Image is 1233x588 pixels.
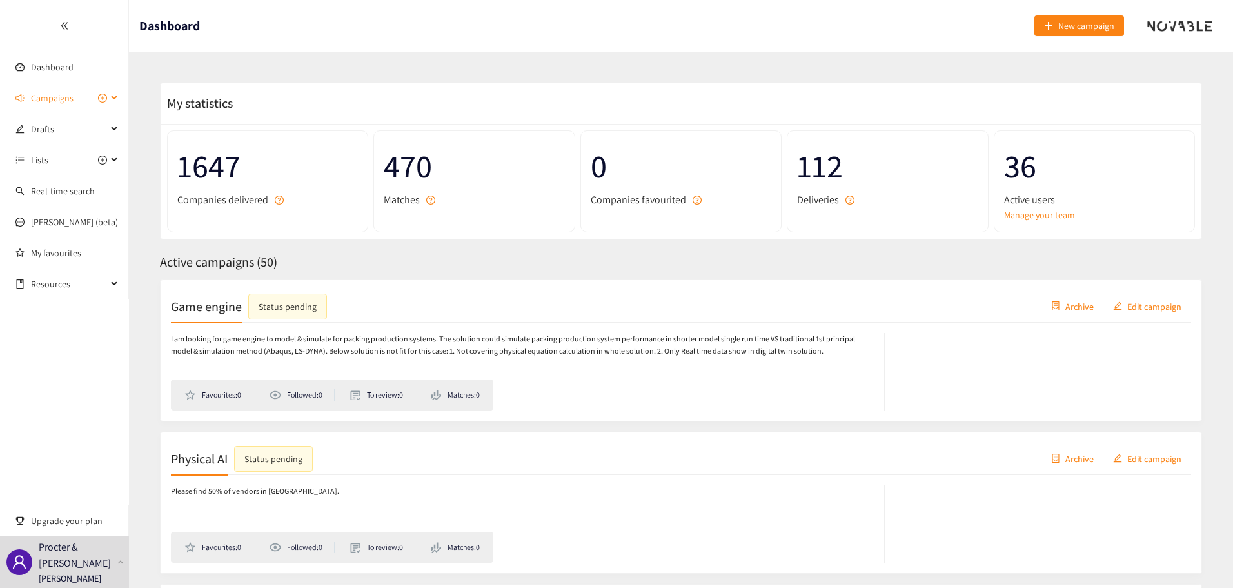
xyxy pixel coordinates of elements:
span: trophy [15,516,25,525]
p: Please find 50% of vendors in [GEOGRAPHIC_DATA]. [171,485,339,498]
span: Deliveries [797,192,839,208]
span: Companies favourited [591,192,686,208]
a: Game engineStatus pendingcontainerArchiveeditEdit campaignI am looking for game engine to model &... [160,279,1202,421]
span: question-circle [426,196,435,205]
span: Drafts [31,116,107,142]
span: Campaigns [31,85,74,111]
span: Edit campaign [1127,451,1181,465]
span: 0 [591,141,771,192]
span: container [1051,454,1060,464]
span: container [1051,301,1060,312]
li: Followed: 0 [269,542,335,553]
iframe: Chat Widget [1169,526,1233,588]
a: My favourites [31,240,119,266]
a: Real-time search [31,185,95,197]
p: [PERSON_NAME] [39,571,101,585]
span: plus-circle [98,156,107,165]
span: 36 [1004,141,1185,192]
button: containerArchive [1041,296,1103,316]
a: Manage your team [1004,208,1185,222]
span: Active campaigns ( 50 ) [160,254,277,270]
span: unordered-list [15,156,25,165]
li: To review: 0 [350,389,415,401]
li: Favourites: 0 [184,389,253,401]
span: Companies delivered [177,192,268,208]
span: double-left [60,21,69,30]
button: editEdit campaign [1103,296,1191,316]
li: Followed: 0 [269,389,335,401]
span: plus [1044,21,1053,32]
span: question-circle [275,196,284,205]
li: Matches: 0 [431,542,480,553]
span: 470 [384,141,564,192]
span: plus-circle [98,94,107,103]
p: Procter & [PERSON_NAME] [39,539,112,571]
span: Matches [384,192,420,208]
a: Dashboard [31,61,74,73]
span: Archive [1065,299,1094,313]
li: Matches: 0 [431,389,480,401]
p: I am looking for game engine to model & simulate for packing production systems. The solution cou... [171,333,871,358]
span: Lists [31,147,48,173]
span: question-circle [693,196,702,205]
h2: Physical AI [171,449,228,467]
span: edit [15,125,25,134]
span: user [12,554,27,570]
li: Favourites: 0 [184,542,253,553]
span: edit [1113,301,1122,312]
span: New campaign [1058,19,1114,33]
span: 112 [797,141,978,192]
a: [PERSON_NAME] (beta) [31,216,118,228]
h2: Game engine [171,297,242,315]
button: editEdit campaign [1103,448,1191,469]
span: question-circle [845,196,854,205]
span: Resources [31,271,107,297]
span: edit [1113,454,1122,464]
button: containerArchive [1041,448,1103,469]
span: Edit campaign [1127,299,1181,313]
button: plusNew campaign [1034,15,1124,36]
span: Upgrade your plan [31,508,119,534]
span: book [15,279,25,289]
span: My statistics [161,95,233,112]
div: Status pending [244,451,302,465]
span: Active users [1004,192,1055,208]
span: Archive [1065,451,1094,465]
div: Status pending [259,299,317,313]
span: sound [15,94,25,103]
li: To review: 0 [350,542,415,553]
a: Physical AIStatus pendingcontainerArchiveeditEdit campaignPlease find 50% of vendors in [GEOGRAPH... [160,432,1202,574]
span: 1647 [177,141,358,192]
